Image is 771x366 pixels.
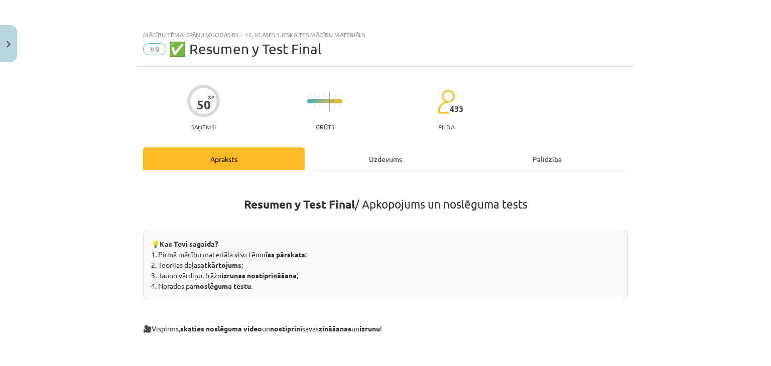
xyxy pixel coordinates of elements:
strong: skaties noslēguma video [180,324,262,333]
img: icon-short-line-57e1e144782c952c97e751825c79c345078a6d821885a25fce030b3d8c18986b.svg [314,94,315,97]
strong: Kas Tevi sagaida? [160,239,218,248]
strong: izrunu [359,324,380,333]
strong: Resumen y Test Final [244,197,355,212]
strong: īss pārskats [266,250,305,259]
img: icon-short-line-57e1e144782c952c97e751825c79c345078a6d821885a25fce030b3d8c18986b.svg [319,94,320,97]
img: icon-short-line-57e1e144782c952c97e751825c79c345078a6d821885a25fce030b3d8c18986b.svg [319,106,320,108]
img: icon-short-line-57e1e144782c952c97e751825c79c345078a6d821885a25fce030b3d8c18986b.svg [309,94,310,97]
img: icon-long-line-d9ea69661e0d244f92f715978eff75569469978d946b2353a9bb055b3ed8787d.svg [329,92,330,111]
div: Palīdzība [466,147,628,170]
img: icon-short-line-57e1e144782c952c97e751825c79c345078a6d821885a25fce030b3d8c18986b.svg [334,94,335,97]
div: Mācību tēma: Spāņu valodas b1 - 10. klases 1.ieskaites mācību materiāls [143,31,628,38]
img: icon-short-line-57e1e144782c952c97e751825c79c345078a6d821885a25fce030b3d8c18986b.svg [324,94,325,97]
strong: nostiprini [270,324,302,333]
p: Grūts [316,123,334,130]
img: icon-short-line-57e1e144782c952c97e751825c79c345078a6d821885a25fce030b3d8c18986b.svg [334,106,335,108]
strong: zināšanas [319,324,351,333]
span: 433 [450,104,463,113]
span: ✅ Resumen y Test Final [169,41,322,57]
strong: noslēguma testu [196,281,251,290]
div: 💡 1. Pirmā mācību materiāla visu tēmu ; 2. Teorijas daļas ; 3. Jauno vārdiņu, frāžu ; 4. Norādes ... [143,231,628,299]
img: icon-short-line-57e1e144782c952c97e751825c79c345078a6d821885a25fce030b3d8c18986b.svg [339,106,340,108]
h1: / Apkopojums un noslēguma tests [143,179,628,211]
span: XP [208,94,214,100]
img: icon-close-lesson-0947bae3869378f0d4975bcd49f059093ad1ed9edebbc8119c70593378902aed.svg [7,41,11,48]
span: #9 [143,43,166,55]
p: Saņemsi [187,123,220,130]
img: students-c634bb4e5e11cddfef0936a35e636f08e4e9abd3cc4e673bd6f9a4125e45ecb1.svg [437,89,455,114]
div: Uzdevums [305,147,466,170]
p: Vispirms, un savas un ! [143,316,628,334]
div: Apraksts [143,147,305,170]
p: pilda [438,123,454,130]
div: 50 [197,98,211,112]
img: icon-short-line-57e1e144782c952c97e751825c79c345078a6d821885a25fce030b3d8c18986b.svg [339,94,340,97]
strong: atkārtojums [200,260,241,269]
img: icon-short-line-57e1e144782c952c97e751825c79c345078a6d821885a25fce030b3d8c18986b.svg [309,106,310,108]
img: icon-short-line-57e1e144782c952c97e751825c79c345078a6d821885a25fce030b3d8c18986b.svg [314,106,315,108]
img: icon-short-line-57e1e144782c952c97e751825c79c345078a6d821885a25fce030b3d8c18986b.svg [324,106,325,108]
strong: izrunas nostiprināšana [221,271,297,280]
strong: 🎥 [143,324,152,333]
